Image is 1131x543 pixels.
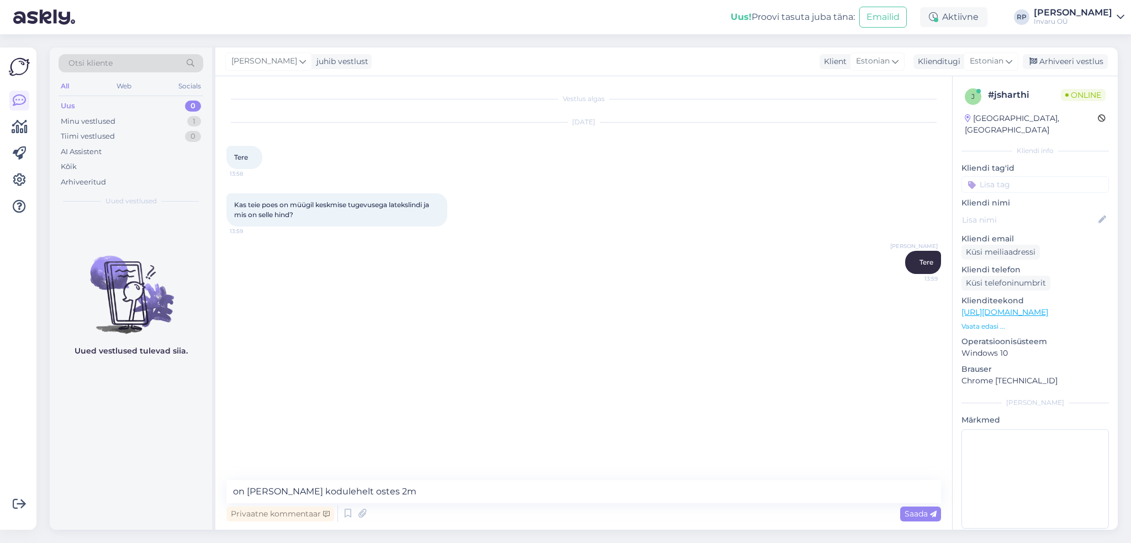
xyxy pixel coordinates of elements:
[61,131,115,142] div: Tiimi vestlused
[176,79,203,93] div: Socials
[820,56,847,67] div: Klient
[961,176,1109,193] input: Lisa tag
[231,55,297,67] span: [PERSON_NAME]
[114,79,134,93] div: Web
[226,94,941,104] div: Vestlus algas
[961,276,1050,291] div: Küsi telefoninumbrit
[61,177,106,188] div: Arhiveeritud
[962,214,1096,226] input: Lisa nimi
[1061,89,1106,101] span: Online
[75,345,188,357] p: Uued vestlused tulevad siia.
[961,197,1109,209] p: Kliendi nimi
[9,56,30,77] img: Askly Logo
[988,88,1061,102] div: # jsharthi
[961,233,1109,245] p: Kliendi email
[859,7,907,28] button: Emailid
[1034,8,1124,26] a: [PERSON_NAME]Invaru OÜ
[920,7,987,27] div: Aktiivne
[226,117,941,127] div: [DATE]
[856,55,890,67] span: Estonian
[230,170,271,178] span: 13:58
[896,275,938,283] span: 13:59
[970,55,1003,67] span: Estonian
[961,245,1040,260] div: Küsi meiliaadressi
[1014,9,1029,25] div: RP
[61,146,102,157] div: AI Assistent
[913,56,960,67] div: Klienditugi
[187,116,201,127] div: 1
[1034,17,1112,26] div: Invaru OÜ
[961,347,1109,359] p: Windows 10
[59,79,71,93] div: All
[312,56,368,67] div: juhib vestlust
[961,398,1109,408] div: [PERSON_NAME]
[230,227,271,235] span: 13:59
[919,258,933,266] span: Tere
[961,414,1109,426] p: Märkmed
[61,161,77,172] div: Kõik
[961,363,1109,375] p: Brauser
[185,131,201,142] div: 0
[731,12,752,22] b: Uus!
[1034,8,1112,17] div: [PERSON_NAME]
[961,162,1109,174] p: Kliendi tag'id
[234,153,248,161] span: Tere
[226,507,334,521] div: Privaatne kommentaar
[61,116,115,127] div: Minu vestlused
[905,509,937,519] span: Saada
[185,101,201,112] div: 0
[890,242,938,250] span: [PERSON_NAME]
[961,375,1109,387] p: Chrome [TECHNICAL_ID]
[961,264,1109,276] p: Kliendi telefon
[105,196,157,206] span: Uued vestlused
[961,321,1109,331] p: Vaata edasi ...
[731,10,855,24] div: Proovi tasuta juba täna:
[961,307,1048,317] a: [URL][DOMAIN_NAME]
[965,113,1098,136] div: [GEOGRAPHIC_DATA], [GEOGRAPHIC_DATA]
[961,336,1109,347] p: Operatsioonisüsteem
[234,201,431,219] span: Kas teie poes on müügil keskmise tugevusega latekslindi ja mis on selle hind?
[50,236,212,335] img: No chats
[1023,54,1108,69] div: Arhiveeri vestlus
[961,146,1109,156] div: Kliendi info
[61,101,75,112] div: Uus
[971,92,975,101] span: j
[226,480,941,503] textarea: on [PERSON_NAME] kodulehelt ostes 2m
[68,57,113,69] span: Otsi kliente
[961,295,1109,307] p: Klienditeekond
